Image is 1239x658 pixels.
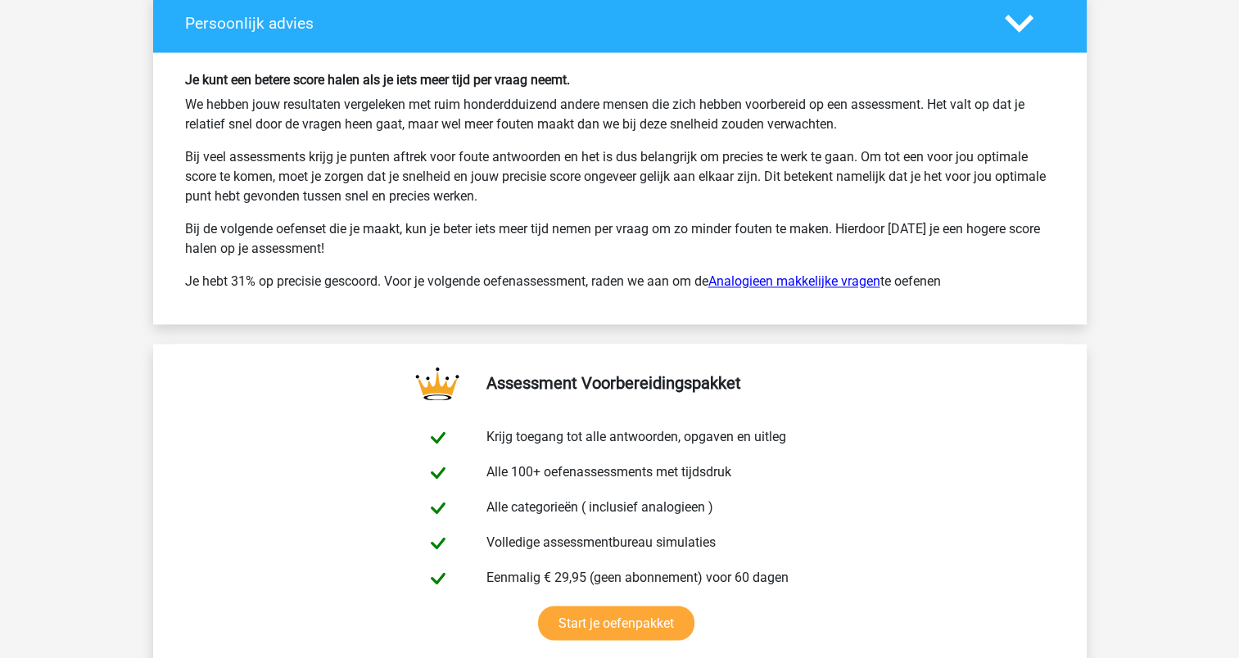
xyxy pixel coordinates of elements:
[185,14,980,33] h4: Persoonlijk advies
[185,272,1055,291] p: Je hebt 31% op precisie gescoord. Voor je volgende oefenassessment, raden we aan om de te oefenen
[538,606,694,640] a: Start je oefenpakket
[185,147,1055,206] p: Bij veel assessments krijg je punten aftrek voor foute antwoorden en het is dus belangrijk om pre...
[708,273,880,289] a: Analogieen makkelijke vragen
[185,72,1055,88] h6: Je kunt een betere score halen als je iets meer tijd per vraag neemt.
[185,95,1055,134] p: We hebben jouw resultaten vergeleken met ruim honderdduizend andere mensen die zich hebben voorbe...
[185,219,1055,259] p: Bij de volgende oefenset die je maakt, kun je beter iets meer tijd nemen per vraag om zo minder f...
